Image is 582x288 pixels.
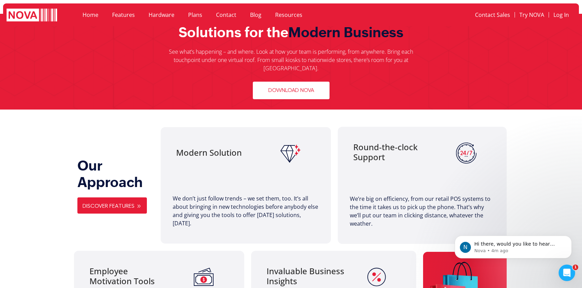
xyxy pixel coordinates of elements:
p: Employee Motivation Tools [89,266,172,286]
p: Modern Solution [176,149,259,156]
iframe: Intercom live chat [559,265,575,281]
iframe: Intercom notifications message [444,221,582,269]
a: Plans [181,7,209,23]
p: See what’s happening – and where. Look at how your team is performing, from anywhere. Bring each ... [162,48,420,72]
p: We’re big on efficiency, from our retail POS systems to the time it takes us to pick up the phone... [350,195,495,228]
h2: Our Approach [77,157,157,191]
p: Invaluable Business Insights [267,266,346,286]
a: Hardware [142,7,181,23]
a: Contact [209,7,243,23]
img: logo white [7,9,57,23]
a: Discover Features [77,197,147,214]
span: Discover Features [83,203,134,209]
a: Features [105,7,142,23]
a: Home [76,7,105,23]
a: Try NOVA [515,7,549,23]
p: Round-the-clock Support [353,142,435,162]
span: Modern Business [288,24,403,40]
a: Blog [243,7,268,23]
span: Download Nova [268,87,314,94]
nav: Menu [76,7,401,23]
nav: Menu [408,7,573,23]
a: Log In [549,7,573,23]
a: Download Nova [253,82,330,99]
a: Contact Sales [471,7,515,23]
p: We don’t just follow trends – we set them, too. It’s all about bringing in new technologies befor... [173,194,319,227]
span: 1 [573,265,578,270]
h2: Solutions for the [77,24,505,41]
a: Resources [268,7,309,23]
